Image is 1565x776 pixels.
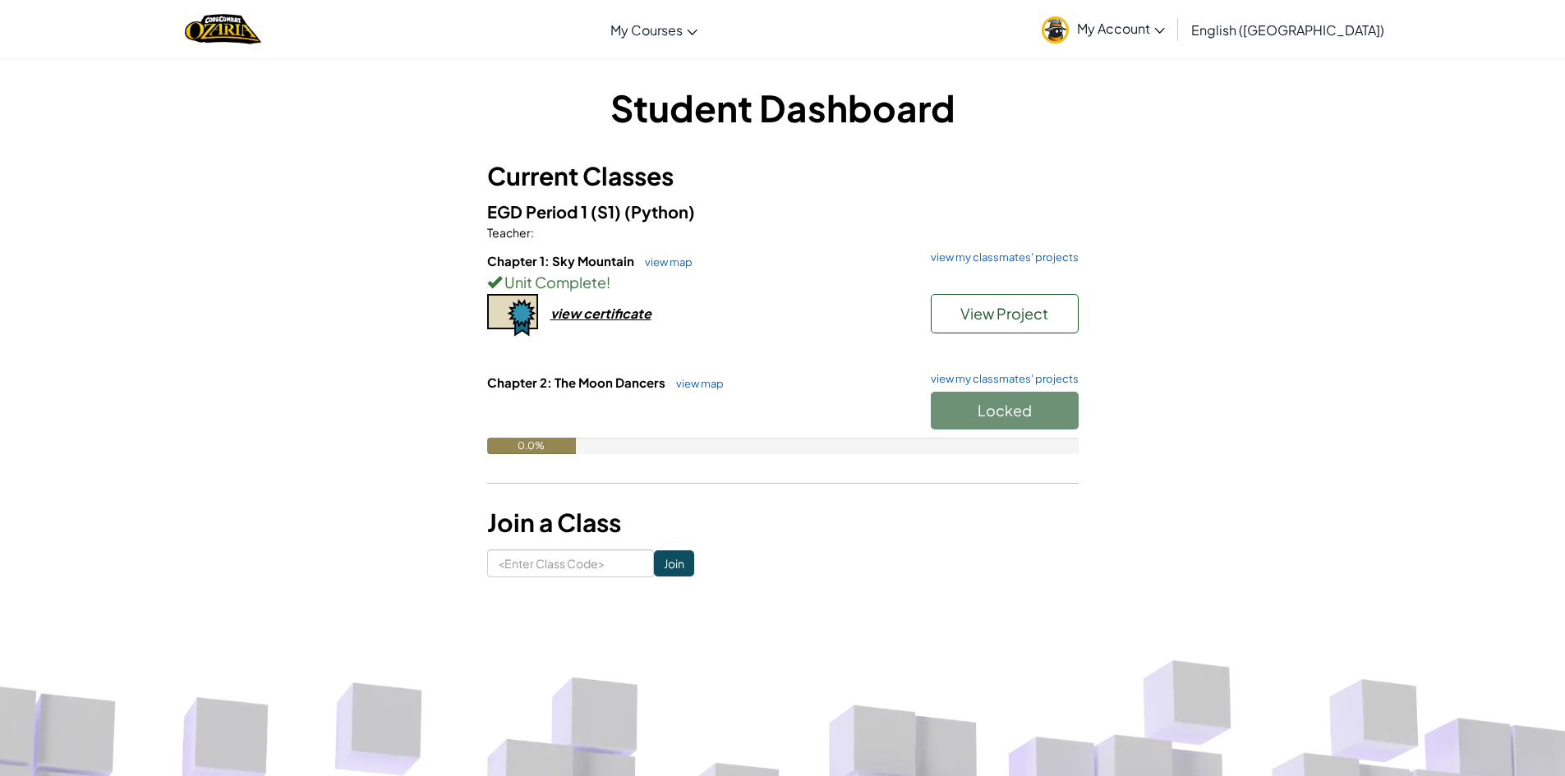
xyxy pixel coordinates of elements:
[185,12,261,46] img: Home
[923,252,1079,263] a: view my classmates' projects
[487,253,637,269] span: Chapter 1: Sky Mountain
[960,304,1048,323] span: View Project
[923,374,1079,384] a: view my classmates' projects
[487,438,576,454] div: 0.0%
[624,201,695,222] span: (Python)
[1191,21,1384,39] span: English ([GEOGRAPHIC_DATA])
[1042,16,1069,44] img: avatar
[185,12,261,46] a: Ozaria by CodeCombat logo
[610,21,683,39] span: My Courses
[487,549,654,577] input: <Enter Class Code>
[502,273,606,292] span: Unit Complete
[531,225,534,240] span: :
[602,7,706,52] a: My Courses
[487,158,1079,195] h3: Current Classes
[487,82,1079,133] h1: Student Dashboard
[550,305,651,322] div: view certificate
[487,504,1079,541] h3: Join a Class
[1183,7,1392,52] a: English ([GEOGRAPHIC_DATA])
[1033,3,1173,55] a: My Account
[931,294,1079,333] button: View Project
[654,550,694,576] input: Join
[606,273,610,292] span: !
[668,377,724,390] a: view map
[487,201,624,222] span: EGD Period 1 (S1)
[487,294,538,337] img: certificate-icon.png
[487,374,668,390] span: Chapter 2: The Moon Dancers
[1077,20,1165,37] span: My Account
[487,225,531,240] span: Teacher
[487,305,651,322] a: view certificate
[637,255,693,269] a: view map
